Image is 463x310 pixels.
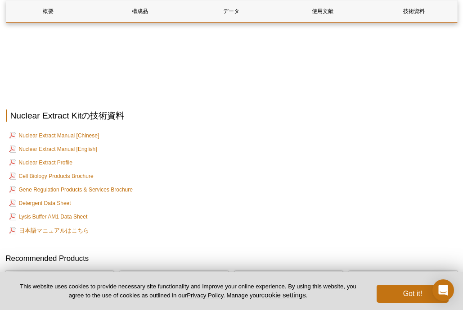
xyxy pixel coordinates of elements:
a: 概要 [6,0,91,22]
a: Nuclear Extract Profile [9,157,72,168]
div: Open Intercom Messenger [432,279,454,301]
a: Gene Regulation Products & Services Brochure [9,184,133,195]
button: Got it! [377,285,449,303]
a: Lysis Buffer AM1 Data Sheet [9,211,88,222]
a: Nuclear Extract Manual [Chinese] [9,130,99,141]
h2: Nuclear Extract Kitの技術資料 [6,109,458,122]
a: Privacy Policy [187,292,223,299]
a: Assay Kit TransAM Nrf2 [235,271,343,307]
a: Nuclear Extract Manual [English] [9,144,97,155]
a: Cell Biology Products Brochure [9,171,94,182]
a: 構成品 [98,0,182,22]
h3: Recommended Products [6,253,458,264]
button: cookie settings [261,291,306,299]
a: 使用文献 [280,0,365,22]
a: 日本語マニュアルはこちら [9,226,89,235]
a: Assay Kit TransAM NFkB p65 [6,271,114,307]
a: 技術資料 [372,0,456,22]
a: Assay Kit TransAM NFkB Family [120,271,228,307]
p: This website uses cookies to provide necessary site functionality and improve your online experie... [14,283,362,300]
a: データ [189,0,274,22]
a: Sample Preparation Dounce Homogenizer [349,271,457,307]
a: Detergent Data Sheet [9,198,71,209]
